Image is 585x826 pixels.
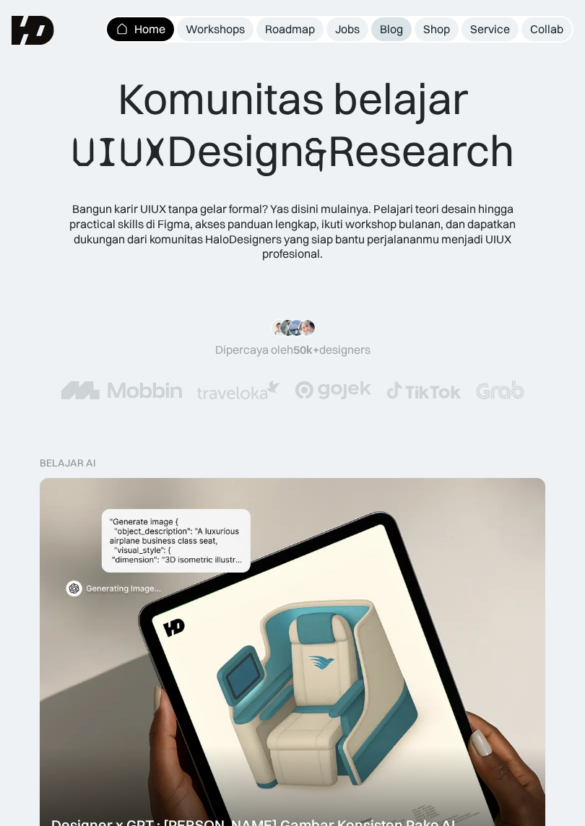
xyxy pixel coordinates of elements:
span: Komunitas belajar [118,71,468,125]
span: & [304,126,328,178]
span: Research [328,123,514,177]
a: Home [107,17,174,41]
span: Design [167,123,304,177]
span: 50k+ [293,342,319,357]
span: Roadmap [265,22,315,36]
span: Workshops [186,22,245,36]
a: Service [461,17,519,41]
a: Workshops [177,17,253,41]
span: UIUX [71,126,167,178]
a: Roadmap [256,17,324,41]
a: Jobs [326,17,368,41]
span: Collab [530,22,563,36]
span: Dipercaya oleh [215,342,293,357]
span: Jobs [335,22,360,36]
span: Service [470,22,510,36]
a: Collab [521,17,572,41]
a: Blog [371,17,412,41]
span: Shop [423,22,450,36]
span: Blog [380,22,403,36]
span: Bangun karir UIUX tanpa gelar formal? Yas disini mulainya. Pelajari teori desain hingga practical... [69,201,516,261]
span: designers [319,342,370,357]
a: Shop [415,17,459,41]
span: Home [134,22,165,36]
span: belajar ai [40,456,95,469]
